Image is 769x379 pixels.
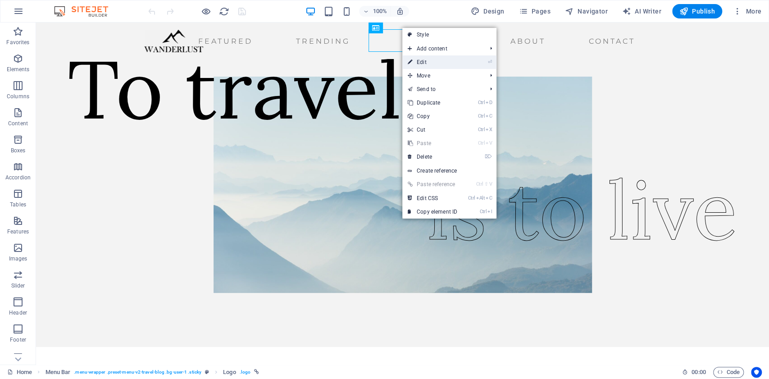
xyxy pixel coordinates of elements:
button: Code [713,367,744,378]
p: Features [7,228,29,235]
nav: breadcrumb [46,367,259,378]
p: Boxes [11,147,26,154]
a: Click to cancel selection. Double-click to open Pages [7,367,32,378]
i: This element is a customizable preset [205,370,209,374]
span: 00 00 [692,367,705,378]
i: Ctrl [478,113,485,119]
span: Code [717,367,740,378]
iframe: To enrich screen reader interactions, please activate Accessibility in Grammarly extension settings [36,23,769,365]
a: ⏎Edit [402,55,463,69]
a: CtrlAltCEdit CSS [402,192,463,205]
span: . menu-wrapper .preset-menu-v2-travel-blog .bg-user-1 .sticky [74,367,201,378]
i: ⌦ [485,154,492,160]
a: Create reference [402,164,496,178]
a: CtrlVPaste [402,137,463,150]
p: Footer [10,336,26,343]
span: : [698,369,699,375]
i: Ctrl [478,140,485,146]
p: Columns [7,93,29,100]
a: Ctrl⇧VPaste reference [402,178,463,191]
a: CtrlXCut [402,123,463,137]
p: Elements [7,66,30,73]
p: Accordion [5,174,31,181]
span: More [733,7,761,16]
p: Content [8,120,28,127]
a: CtrlDDuplicate [402,96,463,110]
i: C [486,195,492,201]
span: Add content [402,42,483,55]
i: V [486,140,492,146]
i: V [489,181,492,187]
i: Ctrl [476,181,483,187]
a: ⌦Delete [402,150,463,164]
a: CtrlCCopy [402,110,463,123]
i: ⇧ [484,181,488,187]
span: . logo [240,367,250,378]
button: Usercentrics [751,367,762,378]
i: X [486,127,492,132]
a: Style [402,28,496,41]
i: Ctrl [468,195,475,201]
p: Slider [11,282,25,289]
i: Ctrl [478,127,485,132]
span: Move [402,69,483,82]
i: I [487,209,492,215]
i: Ctrl [479,209,487,215]
i: ⏎ [488,59,492,65]
h6: Session time [682,367,706,378]
p: Tables [10,201,26,208]
button: More [729,4,765,18]
p: Images [9,255,27,262]
a: Send to [402,82,483,96]
i: C [486,113,492,119]
p: Favorites [6,39,29,46]
a: CtrlICopy element ID [402,205,463,219]
p: Header [9,309,27,316]
i: Alt [476,195,485,201]
i: D [486,100,492,105]
i: Ctrl [478,100,485,105]
span: Click to select. Double-click to edit [223,367,236,378]
span: Click to select. Double-click to edit [46,367,71,378]
i: This element is linked [254,370,259,374]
